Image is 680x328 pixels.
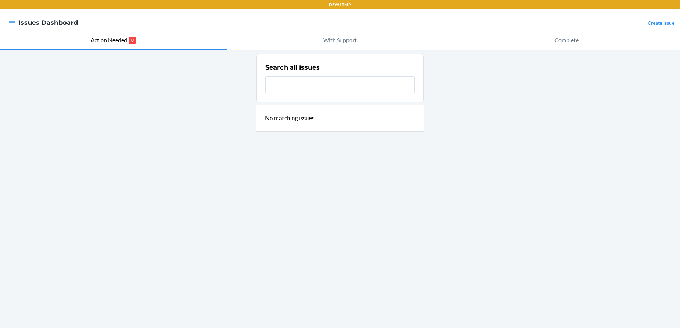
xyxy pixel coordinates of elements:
[18,18,78,27] h4: Issues Dashboard
[554,36,579,44] p: Complete
[648,20,674,26] a: Create Issue
[129,37,136,44] p: 0
[227,31,453,50] button: With Support
[265,63,320,72] h2: Search all issues
[91,36,127,44] p: Action Needed
[329,1,351,8] p: DFW1TMP
[256,105,424,131] div: No matching issues
[323,36,357,44] p: With Support
[453,31,680,50] button: Complete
